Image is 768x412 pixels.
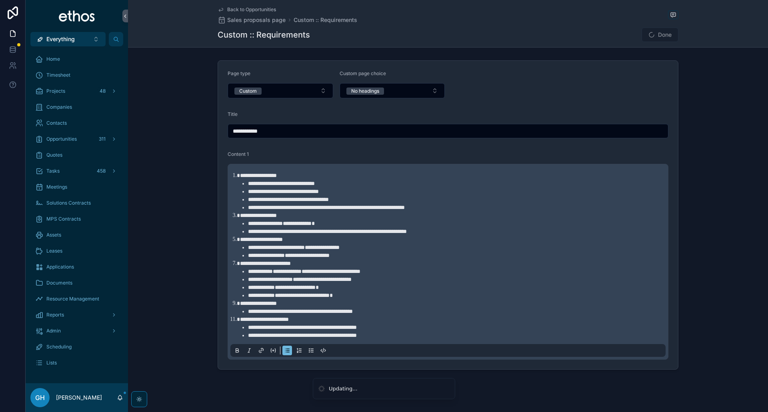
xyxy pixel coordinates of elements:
span: Quotes [46,152,62,158]
span: Leases [46,248,62,254]
span: Scheduling [46,344,72,350]
a: Solutions Contracts [30,196,123,210]
span: Page type [228,70,250,76]
span: Title [228,111,238,117]
span: Projects [46,88,65,94]
a: Applications [30,260,123,274]
a: Projects48 [30,84,123,98]
span: Opportunities [46,136,77,142]
a: Opportunities311 [30,132,123,146]
span: Resource Management [46,296,99,302]
span: Home [46,56,60,62]
a: Scheduling [30,340,123,354]
div: scrollable content [26,46,128,380]
div: Updating... [329,385,358,393]
a: Assets [30,228,123,242]
div: No headings [351,88,379,95]
span: Lists [46,360,57,366]
a: Documents [30,276,123,290]
a: Admin [30,324,123,338]
span: Meetings [46,184,67,190]
span: Timesheet [46,72,70,78]
span: Everything [46,35,75,43]
a: Sales proposals page [218,16,286,24]
span: Companies [46,104,72,110]
a: Quotes [30,148,123,162]
div: Custom [239,88,257,95]
span: Assets [46,232,61,238]
button: Select Button [30,32,106,46]
a: Tasks458 [30,164,123,178]
span: Documents [46,280,72,286]
h1: Custom :: Requirements [218,29,310,40]
a: Home [30,52,123,66]
span: Back to Opportunities [227,6,276,13]
p: [PERSON_NAME] [56,394,102,402]
button: Select Button [340,83,445,98]
span: Custom page choice [340,70,386,76]
a: Timesheet [30,68,123,82]
span: MPS Contracts [46,216,81,222]
a: Meetings [30,180,123,194]
span: Sales proposals page [227,16,286,24]
div: 48 [97,86,108,96]
span: Content 1 [228,151,249,157]
span: Solutions Contracts [46,200,91,206]
span: Contacts [46,120,67,126]
span: Admin [46,328,61,334]
a: MPS Contracts [30,212,123,226]
span: Reports [46,312,64,318]
span: GH [35,393,45,402]
a: Resource Management [30,292,123,306]
a: Lists [30,356,123,370]
img: App logo [58,10,96,22]
div: 311 [96,134,108,144]
span: Applications [46,264,74,270]
a: Contacts [30,116,123,130]
span: Tasks [46,168,60,174]
a: Reports [30,308,123,322]
a: Custom :: Requirements [294,16,357,24]
a: Back to Opportunities [218,6,276,13]
button: Select Button [228,83,333,98]
div: 458 [94,166,108,176]
a: Companies [30,100,123,114]
a: Leases [30,244,123,258]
